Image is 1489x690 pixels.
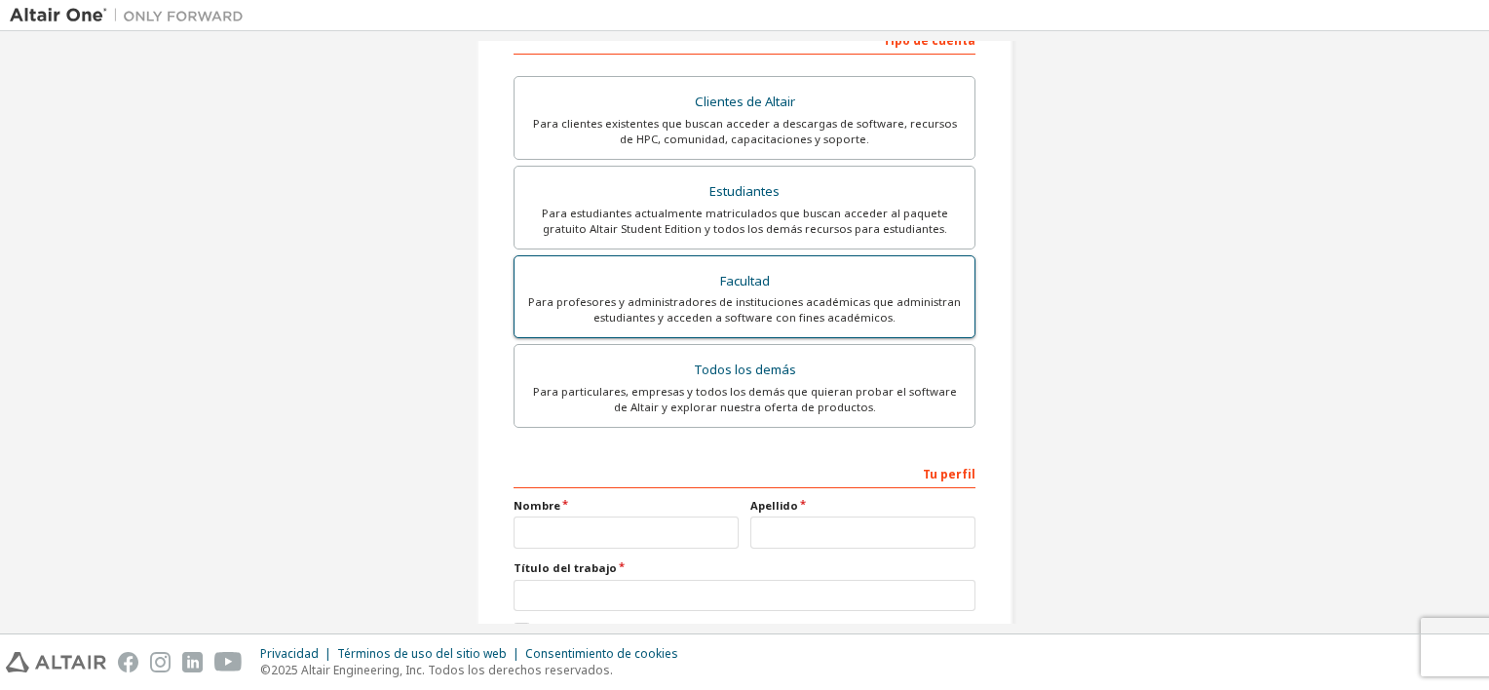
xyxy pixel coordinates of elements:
[750,498,975,514] label: Apellido
[526,116,963,147] div: Para clientes existentes que buscan acceder a descargas de software, recursos de HPC, comunidad, ...
[526,206,963,237] div: Para estudiantes actualmente matriculados que buscan acceder al paquete gratuito Altair Student E...
[526,178,963,206] div: Estudiantes
[260,662,690,678] p: ©
[337,646,525,662] div: Términos de uso del sitio web
[526,268,963,295] div: Facultad
[514,457,975,488] div: Tu perfil
[514,498,739,514] label: Nombre
[526,294,963,326] div: Para profesores y administradores de instituciones académicas que administran estudiantes y acced...
[526,357,963,384] div: Todos los demás
[526,89,963,116] div: Clientes de Altair
[6,652,106,672] img: altair_logo.svg
[588,623,786,639] a: Acuerdo de licencia de usuario final
[525,646,690,662] div: Consentimiento de cookies
[271,662,613,678] font: 2025 Altair Engineering, Inc. Todos los derechos reservados.
[514,623,786,639] label: Acepto el
[182,652,203,672] img: linkedin.svg
[10,6,253,25] img: Altair One
[118,652,138,672] img: facebook.svg
[526,384,963,415] div: Para particulares, empresas y todos los demás que quieran probar el software de Altair y explorar...
[514,560,975,576] label: Título del trabajo
[214,652,243,672] img: youtube.svg
[260,646,337,662] div: Privacidad
[150,652,171,672] img: instagram.svg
